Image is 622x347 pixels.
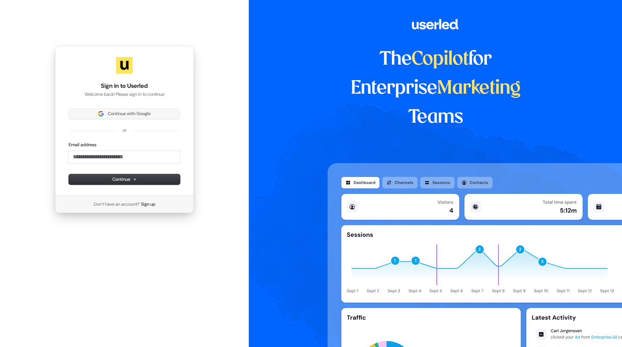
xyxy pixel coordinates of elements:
[69,174,180,185] button: Continue
[328,45,544,132] h1: The for Enterprise Teams
[94,201,140,207] span: Don’t have an account?
[69,91,180,97] p: Welcome back! Please sign in to continue
[112,176,136,182] span: Continue
[69,109,180,119] button: Sign in with GoogleContinue with Google
[69,142,96,148] label: Email address
[116,57,133,74] img: Userled
[123,127,126,133] p: or
[412,50,469,68] span: Copilot
[69,82,180,90] h1: Sign in to Userled
[98,111,104,116] img: Sign in with Google
[108,111,151,117] span: Continue with Google
[437,79,521,97] span: Marketing
[141,201,155,207] a: Sign up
